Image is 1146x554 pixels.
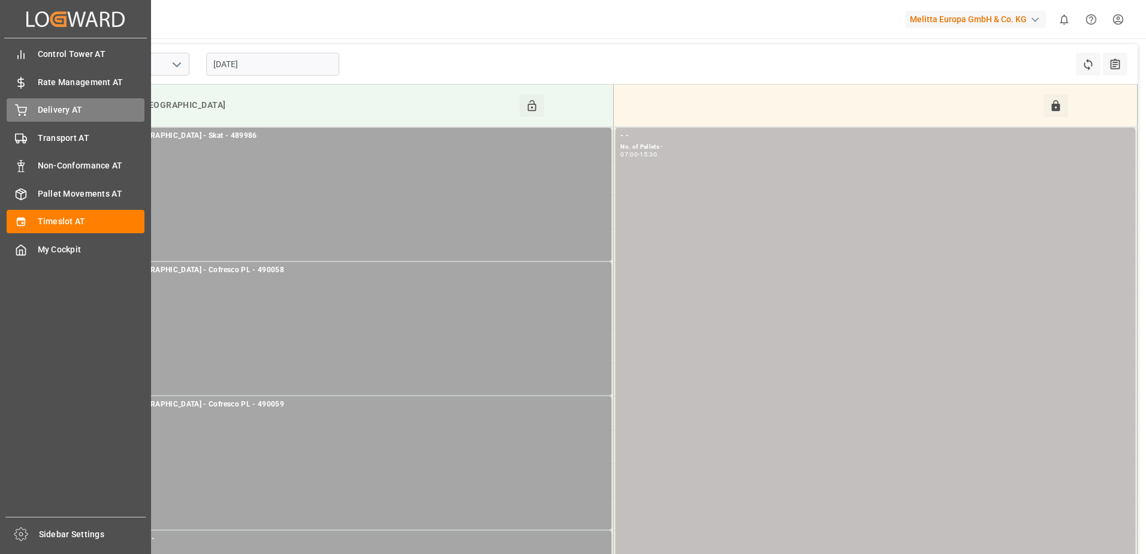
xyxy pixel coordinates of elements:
[620,130,1130,142] div: - -
[38,215,145,228] span: Timeslot AT
[38,159,145,172] span: Non-Conformance AT
[38,76,145,89] span: Rate Management AT
[38,243,145,256] span: My Cockpit
[7,70,144,94] a: Rate Management AT
[96,399,607,411] div: Cofresco [GEOGRAPHIC_DATA] - Cofresco PL - 490059
[640,152,657,157] div: 15:30
[96,411,607,421] div: No. of Pallets -
[638,152,640,157] div: -
[38,188,145,200] span: Pallet Movements AT
[38,104,145,116] span: Delivery AT
[206,53,339,76] input: DD-MM-YYYY
[99,94,520,117] div: Inbound [GEOGRAPHIC_DATA]
[7,237,144,261] a: My Cockpit
[7,98,144,122] a: Delivery AT
[620,152,638,157] div: 07:00
[96,264,607,276] div: Cofresco [GEOGRAPHIC_DATA] - Cofresco PL - 490058
[7,182,144,205] a: Pallet Movements AT
[39,528,146,541] span: Sidebar Settings
[38,132,145,144] span: Transport AT
[7,43,144,66] a: Control Tower AT
[38,48,145,61] span: Control Tower AT
[1051,6,1078,33] button: show 0 new notifications
[7,154,144,177] a: Non-Conformance AT
[96,142,607,152] div: No. of Pallets -
[620,142,1130,152] div: No. of Pallets -
[96,533,607,545] div: Other - Others - -
[7,210,144,233] a: Timeslot AT
[1078,6,1105,33] button: Help Center
[905,11,1046,28] div: Melitta Europa GmbH & Co. KG
[167,55,185,74] button: open menu
[96,276,607,287] div: No. of Pallets -
[96,130,607,142] div: Cofresco [GEOGRAPHIC_DATA] - Skat - 489986
[7,126,144,149] a: Transport AT
[905,8,1051,31] button: Melitta Europa GmbH & Co. KG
